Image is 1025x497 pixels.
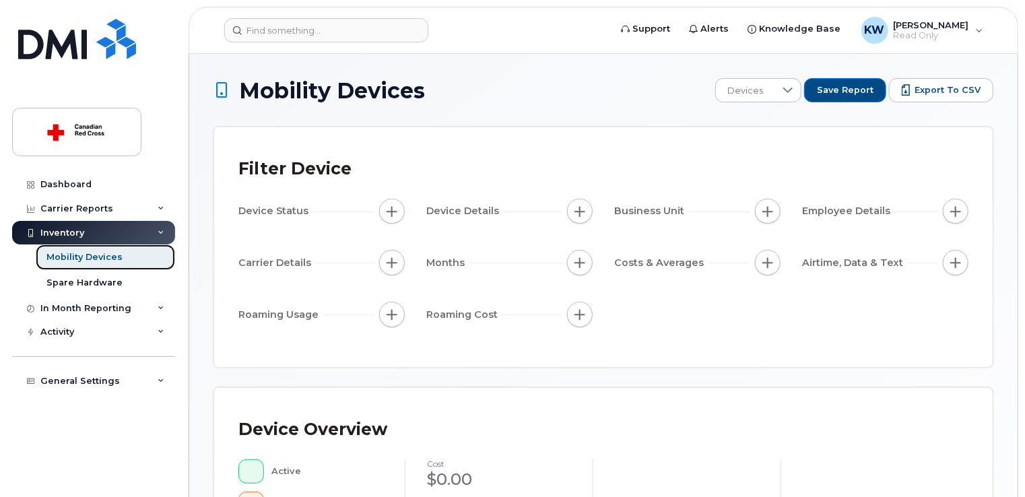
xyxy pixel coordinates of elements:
button: Save Report [804,78,886,102]
span: Save Report [817,84,873,96]
div: Active [272,459,384,484]
span: Business Unit [614,204,688,218]
span: Employee Details [802,204,894,218]
div: Device Overview [238,412,387,447]
span: Export to CSV [915,84,981,96]
span: Devices [716,79,776,103]
span: Airtime, Data & Text [802,256,907,270]
span: Mobility Devices [239,79,425,102]
span: Months [426,256,469,270]
span: Roaming Cost [426,308,502,322]
button: Export to CSV [889,78,993,102]
span: Carrier Details [238,256,315,270]
span: Device Details [426,204,503,218]
span: Costs & Averages [614,256,708,270]
div: $0.00 [427,468,571,491]
h4: cost [427,459,571,468]
div: Filter Device [238,152,352,187]
span: Device Status [238,204,312,218]
span: Roaming Usage [238,308,323,322]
